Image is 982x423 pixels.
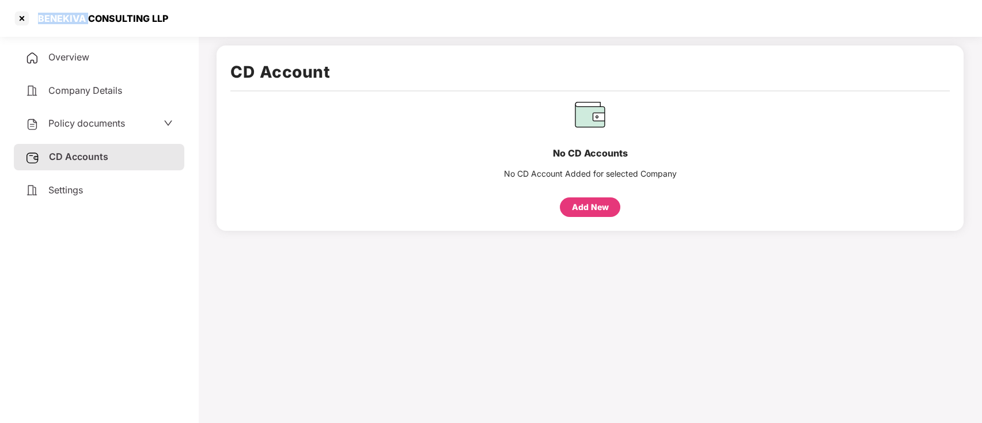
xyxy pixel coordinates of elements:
span: down [164,119,173,128]
div: BENEKIVA CONSULTING LLP [31,13,168,24]
div: No CD Account Added for selected Company [487,167,694,180]
img: svg+xml;base64,PHN2ZyB4bWxucz0iaHR0cDovL3d3dy53My5vcmcvMjAwMC9zdmciIHdpZHRoPSIyNCIgaGVpZ2h0PSIyNC... [25,51,39,65]
span: Overview [48,51,89,63]
img: svg+xml;base64,PHN2ZyB4bWxucz0iaHR0cDovL3d3dy53My5vcmcvMjAwMC9zdmciIHdpZHRoPSIyNCIgaGVpZ2h0PSIyNC... [25,84,39,98]
h1: CD Account [230,59,950,85]
span: CD Accounts [49,151,108,162]
span: Company Details [48,85,122,96]
img: svg+xml;base64,PHN2ZyB4bWxucz0iaHR0cDovL3d3dy53My5vcmcvMjAwMC9zdmciIHdpZHRoPSIyNCIgaGVpZ2h0PSIyNC... [25,184,39,197]
img: svg+xml;base64,PHN2ZyB3aWR0aD0iNjEiIGhlaWdodD0iNjAiIHZpZXdCb3g9IjAgMCA2MSA2MCIgZmlsbD0ibm9uZSIgeG... [572,97,608,132]
span: Settings [48,184,83,196]
div: No CD Accounts [487,146,694,161]
img: svg+xml;base64,PHN2ZyB3aWR0aD0iMjUiIGhlaWdodD0iMjQiIHZpZXdCb3g9IjAgMCAyNSAyNCIgZmlsbD0ibm9uZSIgeG... [25,151,40,165]
img: svg+xml;base64,PHN2ZyB4bWxucz0iaHR0cDovL3d3dy53My5vcmcvMjAwMC9zdmciIHdpZHRoPSIyNCIgaGVpZ2h0PSIyNC... [25,117,39,131]
div: Add New [572,201,609,214]
span: Policy documents [48,117,125,129]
